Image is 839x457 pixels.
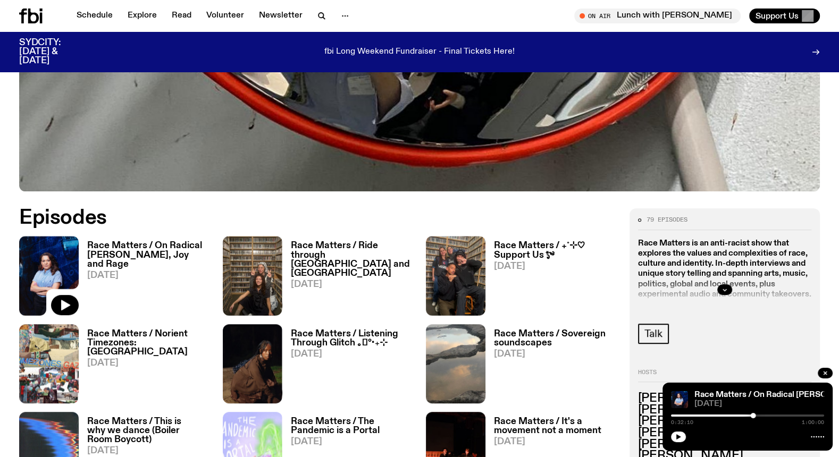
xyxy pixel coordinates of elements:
[253,9,309,23] a: Newsletter
[165,9,198,23] a: Read
[87,446,210,455] span: [DATE]
[802,420,824,425] span: 1:00:00
[671,420,693,425] span: 0:32:10
[494,350,617,359] span: [DATE]
[749,9,820,23] button: Support Us
[291,350,414,359] span: [DATE]
[291,280,414,289] span: [DATE]
[494,417,617,435] h3: Race Matters / It's a movement not a moment
[291,437,414,446] span: [DATE]
[426,324,485,403] img: A sandstone rock on the coast with puddles of ocean water. The water is clear, and it's reflectin...
[494,262,617,271] span: [DATE]
[494,329,617,348] h3: Race Matters / Sovereign soundscapes
[485,241,617,315] a: Race Matters / ₊˚⊹♡ Support Us *ೃ༄[DATE]
[282,329,414,403] a: Race Matters / Listening Through Glitch ｡𖦹°‧₊⊹[DATE]
[638,427,812,439] h3: [PERSON_NAME]
[87,417,210,444] h3: Race Matters / This is why we dance (Boiler Room Boycott)
[644,328,662,340] span: Talk
[638,324,669,344] a: Talk
[638,239,811,299] strong: Race Matters is an anti-racist show that explores the values and complexities of race, culture an...
[291,417,414,435] h3: Race Matters / The Pandemic is a Portal
[282,241,414,315] a: Race Matters / Ride through [GEOGRAPHIC_DATA] and [GEOGRAPHIC_DATA][DATE]
[638,416,812,427] h3: [PERSON_NAME]
[70,9,119,23] a: Schedule
[223,324,282,403] img: Fetle crouches in a park at night. They are wearing a long brown garment and looking solemnly int...
[87,271,210,280] span: [DATE]
[291,241,414,277] h3: Race Matters / Ride through [GEOGRAPHIC_DATA] and [GEOGRAPHIC_DATA]
[19,38,87,65] h3: SYDCITY: [DATE] & [DATE]
[638,439,812,451] h3: [PERSON_NAME]
[79,241,210,315] a: Race Matters / On Radical [PERSON_NAME], Joy and Rage[DATE]
[291,329,414,348] h3: Race Matters / Listening Through Glitch ｡𖦹°‧₊⊹
[87,359,210,368] span: [DATE]
[494,241,617,259] h3: Race Matters / ₊˚⊹♡ Support Us *ೃ༄
[574,9,741,23] button: On AirLunch with [PERSON_NAME]
[647,217,687,223] span: 79 episodes
[223,236,282,315] img: Sara and Malaak squatting on ground in fbi music library. Sara is making peace signs behind Malaa...
[121,9,163,23] a: Explore
[324,47,515,57] p: fbi Long Weekend Fundraiser - Final Tickets Here!
[200,9,250,23] a: Volunteer
[87,329,210,357] h3: Race Matters / Norient Timezones: [GEOGRAPHIC_DATA]
[19,208,549,227] h2: Episodes
[638,369,812,382] h2: Hosts
[87,241,210,268] h3: Race Matters / On Radical [PERSON_NAME], Joy and Rage
[79,329,210,403] a: Race Matters / Norient Timezones: [GEOGRAPHIC_DATA][DATE]
[494,437,617,446] span: [DATE]
[694,400,824,408] span: [DATE]
[638,393,812,416] h3: [PERSON_NAME] [PERSON_NAME]
[485,329,617,403] a: Race Matters / Sovereign soundscapes[DATE]
[756,11,799,21] span: Support Us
